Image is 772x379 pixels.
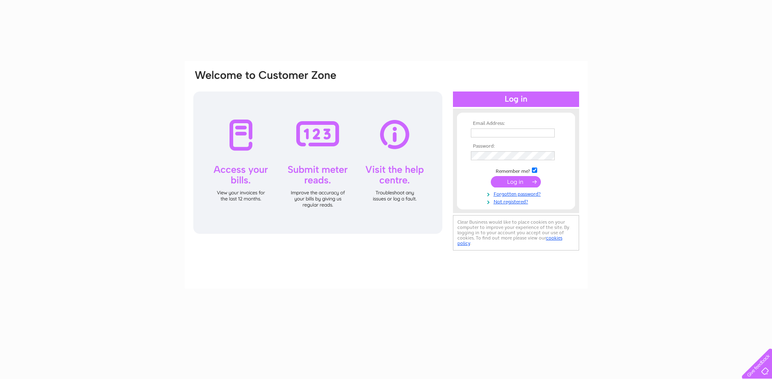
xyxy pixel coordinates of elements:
[491,176,541,187] input: Submit
[471,197,563,205] a: Not registered?
[471,189,563,197] a: Forgotten password?
[457,235,562,246] a: cookies policy
[453,215,579,250] div: Clear Business would like to place cookies on your computer to improve your experience of the sit...
[469,121,563,126] th: Email Address:
[469,166,563,174] td: Remember me?
[469,144,563,149] th: Password:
